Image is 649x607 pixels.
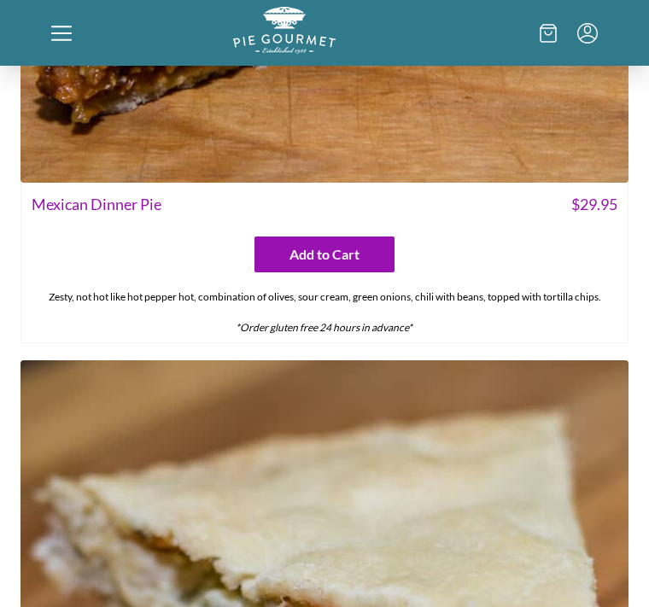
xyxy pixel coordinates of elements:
[571,193,617,216] span: $ 29.95
[233,7,336,54] img: logo
[233,40,336,56] a: Logo
[32,193,161,216] span: Mexican Dinner Pie
[289,244,360,265] span: Add to Cart
[21,283,628,342] div: Zesty, not hot like hot pepper hot, combination of olives, sour cream, green onions, chili with b...
[254,236,395,272] button: Add to Cart
[577,23,598,44] button: Menu
[236,321,412,334] em: *Order gluten free 24 hours in advance*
